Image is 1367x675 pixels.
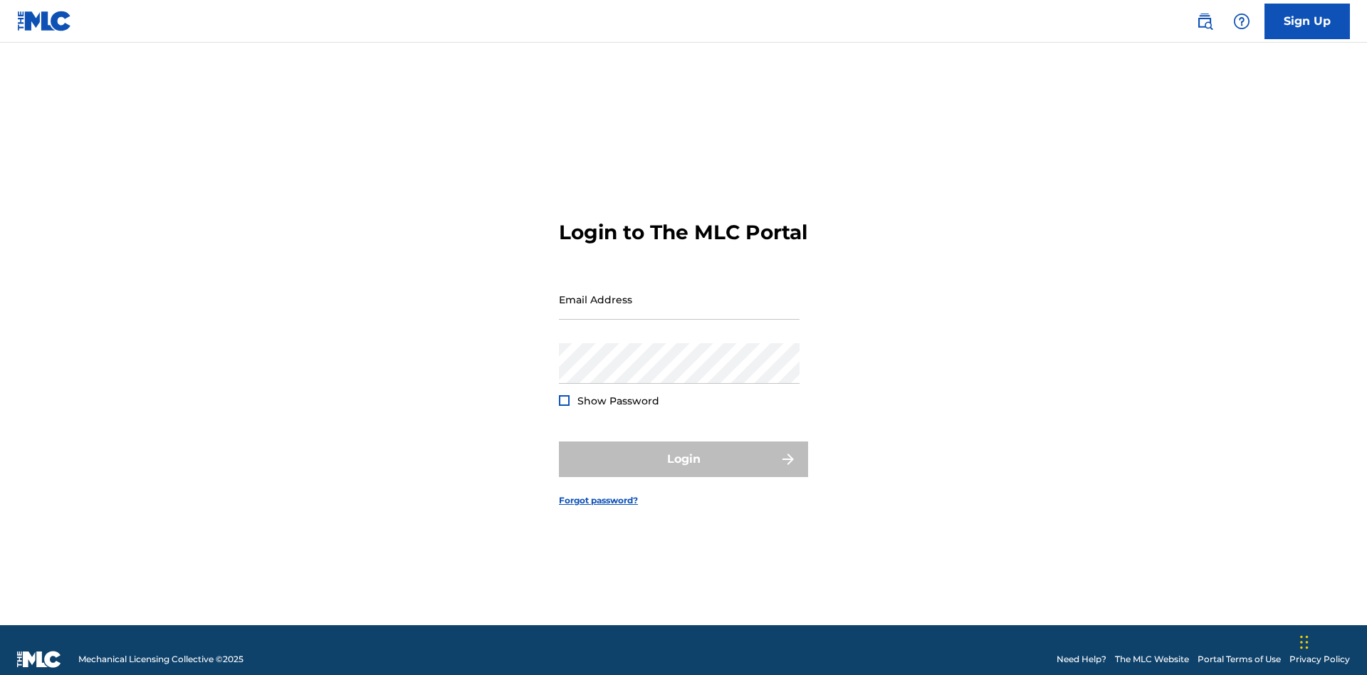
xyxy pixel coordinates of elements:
[1264,4,1350,39] a: Sign Up
[1300,621,1309,664] div: Drag
[17,11,72,31] img: MLC Logo
[559,494,638,507] a: Forgot password?
[1190,7,1219,36] a: Public Search
[1233,13,1250,30] img: help
[17,651,61,668] img: logo
[559,220,807,245] h3: Login to The MLC Portal
[1227,7,1256,36] div: Help
[1057,653,1106,666] a: Need Help?
[1115,653,1189,666] a: The MLC Website
[1296,607,1367,675] iframe: Chat Widget
[1198,653,1281,666] a: Portal Terms of Use
[1196,13,1213,30] img: search
[577,394,659,407] span: Show Password
[78,653,243,666] span: Mechanical Licensing Collective © 2025
[1289,653,1350,666] a: Privacy Policy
